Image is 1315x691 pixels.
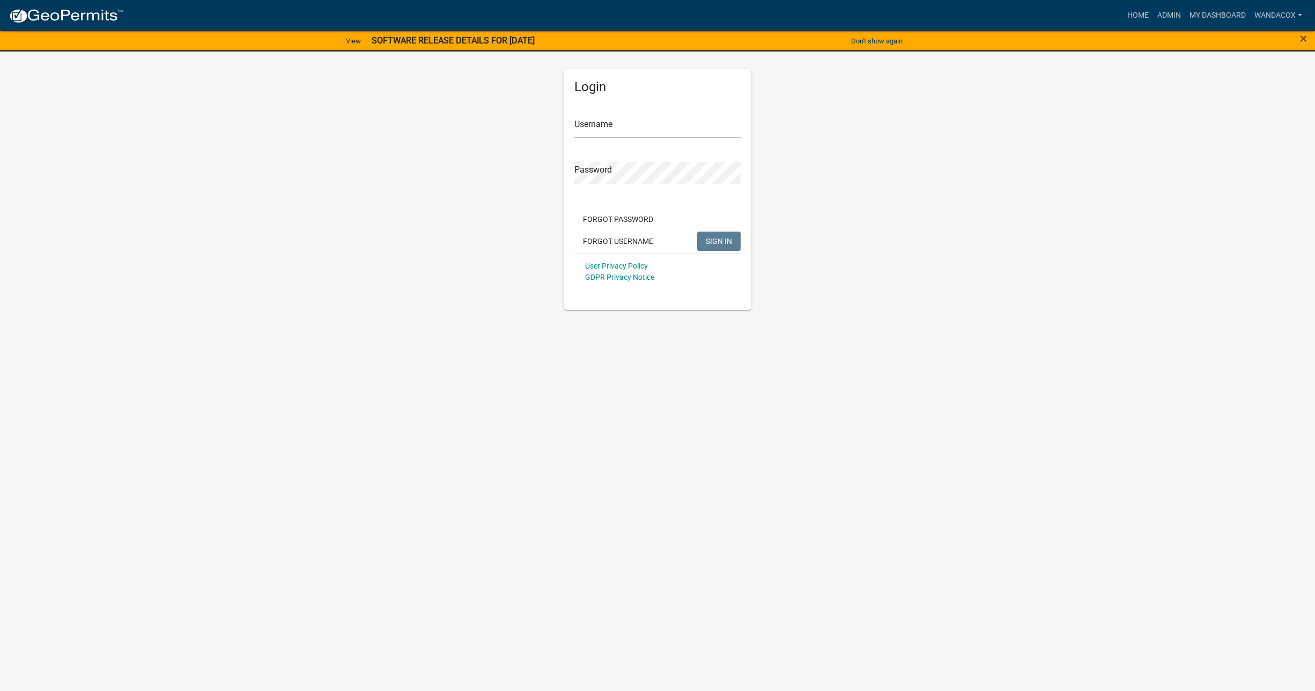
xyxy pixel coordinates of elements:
[1185,5,1250,26] a: My Dashboard
[585,273,654,281] a: GDPR Privacy Notice
[1300,31,1307,46] span: ×
[1153,5,1185,26] a: Admin
[574,79,741,95] h5: Login
[1250,5,1306,26] a: WandaCox
[342,32,365,50] a: View
[372,35,535,46] strong: SOFTWARE RELEASE DETAILS FOR [DATE]
[574,210,662,229] button: Forgot Password
[1300,32,1307,45] button: Close
[585,262,648,270] a: User Privacy Policy
[697,232,741,251] button: SIGN IN
[706,236,732,245] span: SIGN IN
[847,32,907,50] button: Don't show again
[1123,5,1153,26] a: Home
[574,232,662,251] button: Forgot Username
